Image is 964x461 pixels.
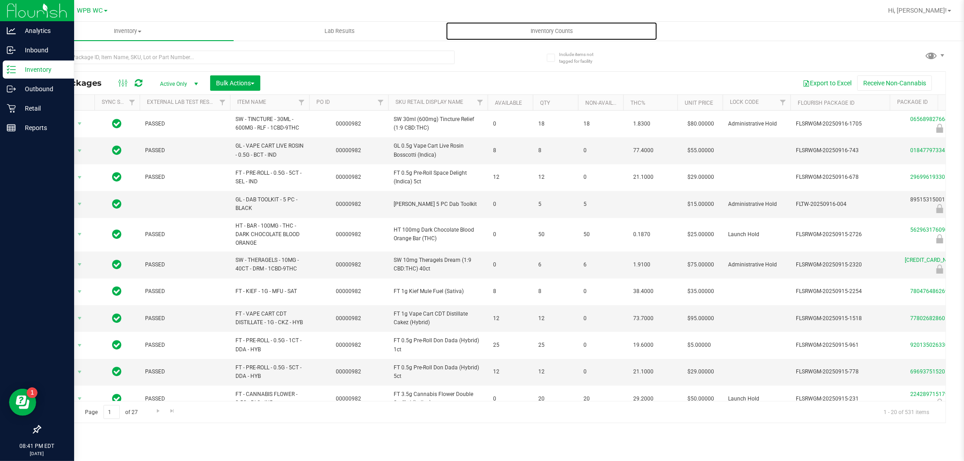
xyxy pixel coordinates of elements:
[857,75,932,91] button: Receive Non-Cannabis
[336,201,362,207] a: 00000982
[629,392,658,405] span: 29.2000
[210,75,260,91] button: Bulk Actions
[583,120,618,128] span: 18
[336,315,362,321] a: 00000982
[910,342,961,348] a: 9201350263306936
[493,230,527,239] span: 0
[493,368,527,376] span: 12
[7,123,16,132] inline-svg: Reports
[683,258,719,271] span: $75.00000
[234,22,446,41] a: Lab Results
[394,363,482,381] span: FT 0.5g Pre-Roll Don Dada (Hybrid) 5ct
[74,339,85,352] span: select
[728,230,785,239] span: Launch Hold
[583,230,618,239] span: 50
[910,391,961,397] a: 2242897151796978
[493,314,527,323] span: 12
[74,392,85,405] span: select
[683,228,719,241] span: $25.00000
[629,117,655,130] span: 1.8300
[583,287,618,296] span: 0
[7,84,16,93] inline-svg: Outbound
[583,368,618,376] span: 0
[336,121,362,127] a: 00000982
[629,144,658,157] span: 77.4000
[216,79,254,87] span: Bulk Actions
[629,258,655,271] span: 1.9100
[583,200,618,209] span: 5
[145,146,225,155] span: PASSED
[796,261,884,269] span: FLSRWGM-20250915-2320
[4,450,70,457] p: [DATE]
[897,99,928,105] a: Package ID
[776,95,790,110] a: Filter
[538,314,573,323] span: 12
[493,287,527,296] span: 8
[145,368,225,376] span: PASSED
[145,261,225,269] span: PASSED
[493,341,527,349] span: 25
[16,84,70,94] p: Outbound
[74,285,85,298] span: select
[9,389,36,416] iframe: Resource center
[77,405,146,419] span: Page of 27
[113,392,122,405] span: In Sync
[113,144,122,157] span: In Sync
[145,314,225,323] span: PASSED
[629,171,658,184] span: 21.1000
[446,22,658,41] a: Inventory Counts
[147,99,218,105] a: External Lab Test Result
[74,258,85,271] span: select
[728,261,785,269] span: Administrative Hold
[47,78,111,88] span: All Packages
[493,146,527,155] span: 8
[113,117,122,130] span: In Sync
[540,100,550,106] a: Qty
[583,341,618,349] span: 0
[583,146,618,155] span: 0
[235,390,304,407] span: FT - CANNABIS FLOWER - 3.5G - DLS - IND
[151,405,165,417] a: Go to the next page
[394,169,482,186] span: FT 0.5g Pre-Roll Space Delight (Indica) 5ct
[583,261,618,269] span: 6
[394,310,482,327] span: FT 1g Vape Cart CDT Distillate Cakez (Hybrid)
[538,146,573,155] span: 8
[683,198,719,211] span: $15.00000
[235,363,304,381] span: FT - PRE-ROLL - 0.5G - 5CT - DDA - HYB
[683,171,719,184] span: $29.00000
[796,200,884,209] span: FLTW-20250916-004
[113,312,122,325] span: In Sync
[910,288,961,294] a: 7804764862696250
[113,171,122,183] span: In Sync
[16,25,70,36] p: Analytics
[102,99,136,105] a: Sync Status
[583,395,618,403] span: 20
[394,256,482,273] span: SW 10mg Theragels Dream (1:9 CBD:THC) 40ct
[538,173,573,182] span: 12
[113,258,122,271] span: In Sync
[683,117,719,130] span: $80.00000
[394,226,482,243] span: HT 100mg Dark Chocolate Blood Orange Bar (THC)
[683,312,719,325] span: $95.00000
[27,387,38,398] iframe: Resource center unread badge
[74,312,85,325] span: select
[876,405,936,419] span: 1 - 20 of 531 items
[796,341,884,349] span: FLSRWGM-20250915-961
[336,396,362,402] a: 00000982
[538,200,573,209] span: 5
[145,120,225,128] span: PASSED
[40,51,455,64] input: Search Package ID, Item Name, SKU, Lot or Part Number...
[235,256,304,273] span: SW - THERAGELS - 10MG - 40CT - DRM - 1CBD-9THC
[394,336,482,354] span: FT 0.5g Pre-Roll Don Dada (Hybrid) 1ct
[145,395,225,403] span: PASSED
[888,7,947,14] span: Hi, [PERSON_NAME]!
[336,231,362,237] a: 00000982
[74,228,85,241] span: select
[394,287,482,296] span: FT 1g Kief Mule Fuel (Sativa)
[910,368,961,375] a: 6969375152050087
[629,365,658,378] span: 21.1000
[145,341,225,349] span: PASSED
[336,174,362,180] a: 00000982
[394,142,482,159] span: GL 0.5g Vape Cart Live Rosin Bosscotti (Indica)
